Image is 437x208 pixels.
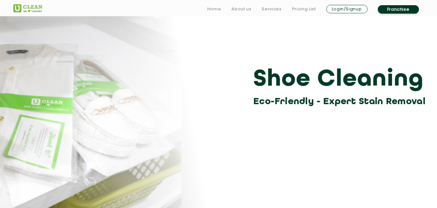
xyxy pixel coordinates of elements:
h3: Shoe Cleaning [253,65,429,94]
a: Franchise [378,5,419,14]
h3: Eco-Friendly - Expert Stain Removal [253,94,429,109]
a: Home [207,5,221,13]
a: Pricing List [292,5,316,13]
a: About us [231,5,251,13]
a: Login/Signup [326,5,367,13]
img: UClean Laundry and Dry Cleaning [13,4,42,12]
a: Services [262,5,281,13]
